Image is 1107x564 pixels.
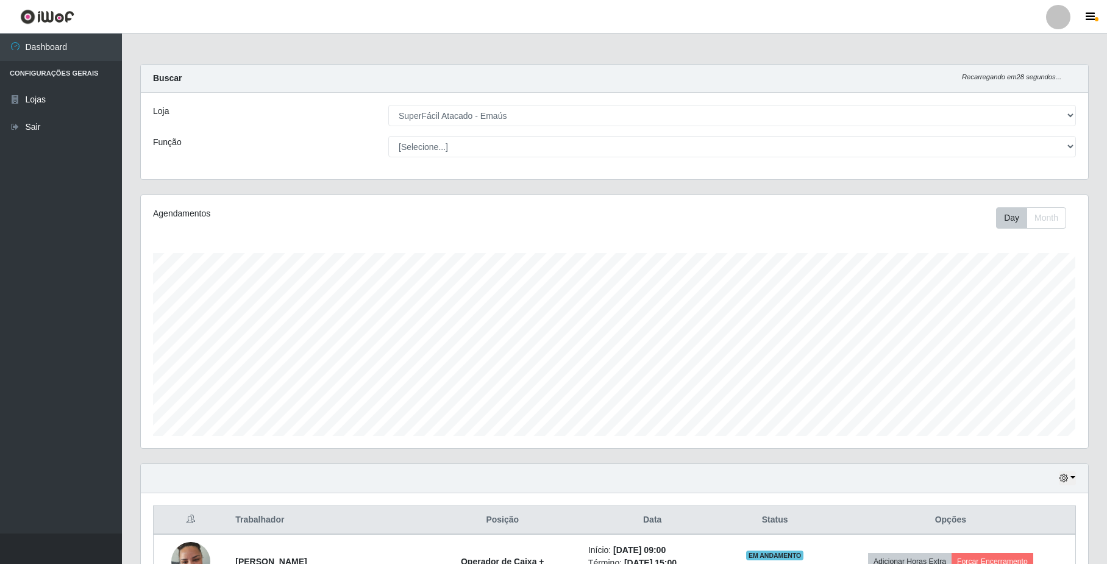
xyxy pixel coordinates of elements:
[613,545,666,555] time: [DATE] 09:00
[724,506,826,535] th: Status
[581,506,724,535] th: Data
[153,207,527,220] div: Agendamentos
[746,551,804,560] span: EM ANDAMENTO
[962,73,1061,80] i: Recarregando em 28 segundos...
[1027,207,1066,229] button: Month
[424,506,581,535] th: Posição
[826,506,1076,535] th: Opções
[996,207,1027,229] button: Day
[20,9,74,24] img: CoreUI Logo
[996,207,1066,229] div: First group
[153,73,182,83] strong: Buscar
[588,544,717,557] li: Início:
[153,105,169,118] label: Loja
[228,506,424,535] th: Trabalhador
[153,136,182,149] label: Função
[996,207,1076,229] div: Toolbar with button groups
